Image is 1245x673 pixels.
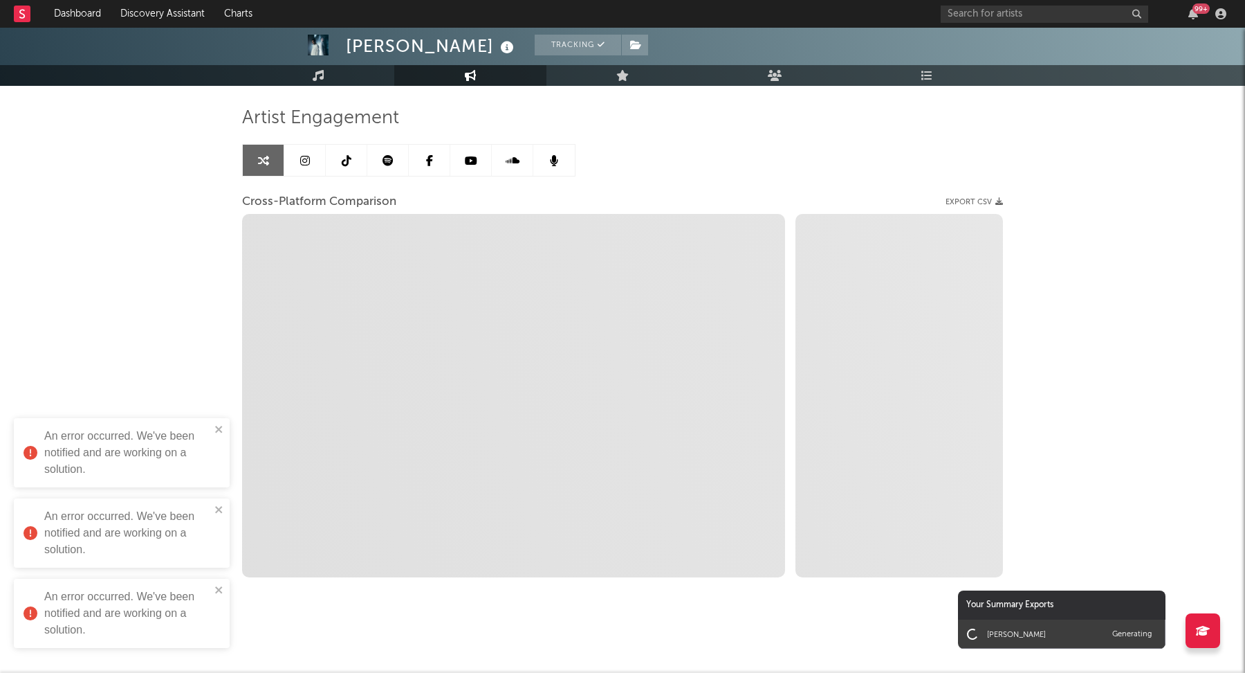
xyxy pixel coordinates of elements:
button: close [214,504,224,517]
div: An error occurred. We've been notified and are working on a solution. [44,589,210,638]
div: An error occurred. We've been notified and are working on a solution. [44,428,210,478]
button: Export CSV [946,198,1003,206]
div: Your Summary Exports [958,591,1165,620]
div: 99 + [1192,3,1210,14]
div: An error occurred. We've been notified and are working on a solution. [44,508,210,558]
button: close [214,584,224,598]
span: Artist Engagement [242,110,399,127]
button: 99+ [1188,8,1198,19]
div: [PERSON_NAME] [987,629,1046,639]
div: [PERSON_NAME] [346,35,517,57]
div: Generating [1112,627,1156,643]
input: Search for artists [941,6,1148,23]
button: Tracking [535,35,621,55]
button: close [214,424,224,437]
span: Cross-Platform Comparison [242,194,396,210]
